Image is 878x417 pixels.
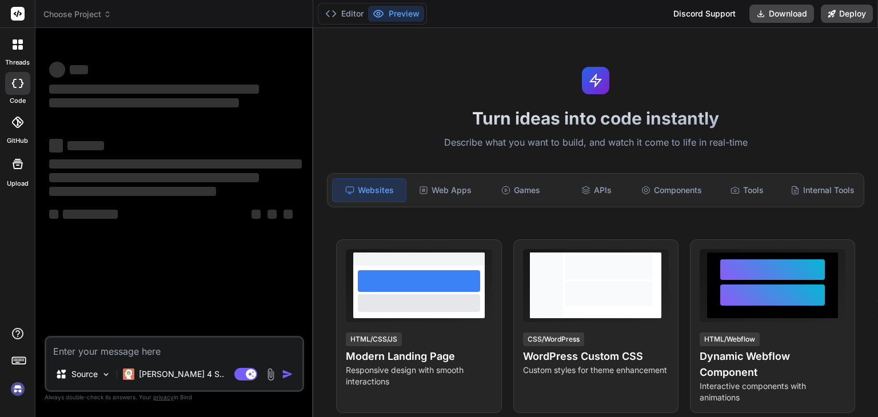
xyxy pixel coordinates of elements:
div: Components [635,178,708,202]
span: ‌ [252,210,261,219]
span: ‌ [49,187,216,196]
button: Editor [321,6,368,22]
img: signin [8,379,27,399]
label: GitHub [7,136,28,146]
div: Games [484,178,557,202]
p: Source [71,368,98,380]
span: ‌ [49,139,63,153]
span: ‌ [49,98,239,107]
h4: Modern Landing Page [346,348,492,364]
button: Download [749,5,814,23]
h4: Dynamic Webflow Component [700,348,845,380]
span: ‌ [49,210,58,219]
p: Always double-check its answers. Your in Bind [45,392,304,403]
p: Interactive components with animations [700,380,845,403]
h4: WordPress Custom CSS [523,348,669,364]
span: ‌ [67,141,104,150]
span: ‌ [49,159,302,169]
label: code [10,96,26,106]
h1: Turn ideas into code instantly [320,108,871,129]
div: Internal Tools [786,178,859,202]
span: ‌ [49,62,65,78]
button: Deploy [821,5,873,23]
div: Websites [332,178,406,202]
button: Preview [368,6,424,22]
img: Pick Models [101,370,111,379]
span: ‌ [49,85,259,94]
img: Claude 4 Sonnet [123,368,134,380]
span: privacy [153,394,174,400]
label: threads [5,58,30,67]
div: Discord Support [667,5,743,23]
div: CSS/WordPress [523,332,584,346]
div: Web Apps [409,178,482,202]
span: ‌ [63,210,118,219]
div: Tools [711,178,784,202]
p: Custom styles for theme enhancement [523,364,669,376]
p: Describe what you want to build, and watch it come to life in real-time [320,135,871,150]
span: ‌ [70,65,88,74]
img: icon [282,368,293,380]
span: ‌ [268,210,277,219]
span: ‌ [284,210,293,219]
span: Choose Project [43,9,111,20]
div: APIs [560,178,633,202]
div: HTML/Webflow [700,332,760,346]
p: Responsive design with smooth interactions [346,364,492,387]
div: HTML/CSS/JS [346,332,402,346]
label: Upload [7,179,29,189]
p: [PERSON_NAME] 4 S.. [139,368,224,380]
span: ‌ [49,173,259,182]
img: attachment [264,368,277,381]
